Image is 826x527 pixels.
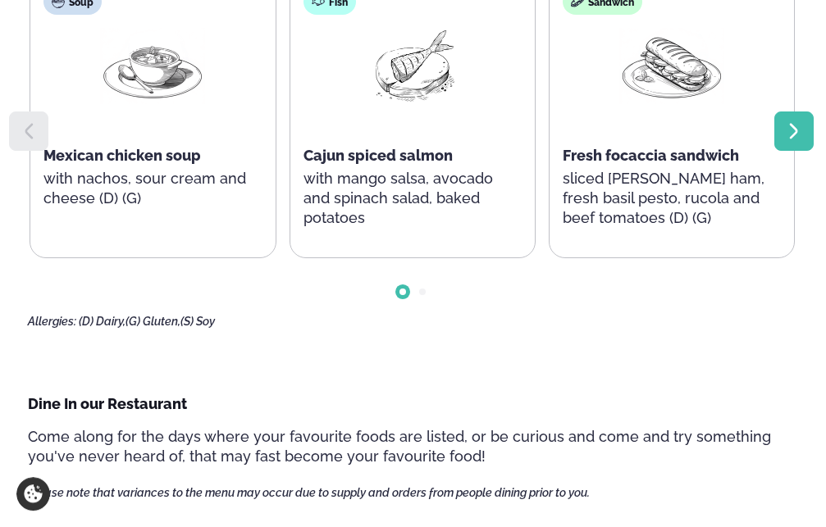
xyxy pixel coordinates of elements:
[563,147,739,164] span: Fresh focaccia sandwich
[28,395,187,412] span: Dine In our Restaurant
[180,315,215,328] span: (S) Soy
[563,169,781,228] p: sliced [PERSON_NAME] ham, fresh basil pesto, rucola and beef tomatoes (D) (G)
[43,169,262,208] p: with nachos, sour cream and cheese (D) (G)
[360,28,465,104] img: Fish.png
[303,169,522,228] p: with mango salsa, avocado and spinach salad, baked potatoes
[28,315,76,328] span: Allergies:
[303,147,453,164] span: Cajun spiced salmon
[28,486,590,499] span: Please note that variances to the menu may occur due to supply and orders from people dining prio...
[399,288,406,295] span: Go to slide 1
[619,28,724,104] img: Panini.png
[79,315,125,328] span: (D) Dairy,
[43,147,201,164] span: Mexican chicken soup
[419,288,426,295] span: Go to slide 2
[125,315,180,328] span: (G) Gluten,
[28,428,771,465] span: Come along for the days where your favourite foods are listed, or be curious and come and try som...
[16,477,50,511] a: Cookie settings
[100,28,205,104] img: Soup.png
